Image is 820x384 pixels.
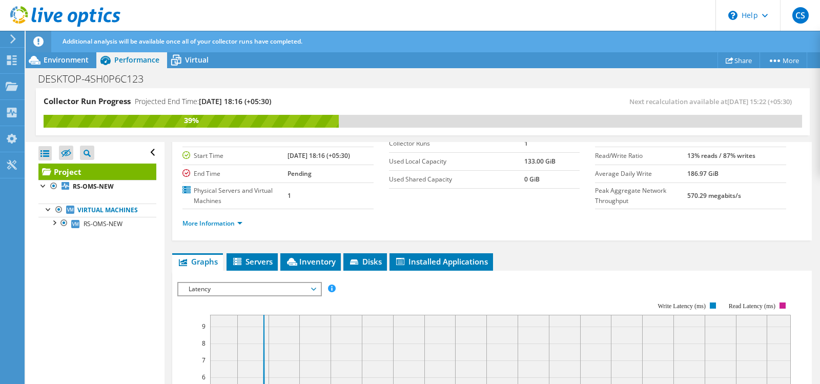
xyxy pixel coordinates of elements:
[288,191,291,200] b: 1
[73,182,114,191] b: RS-OMS-NEW
[595,169,687,179] label: Average Daily Write
[595,151,687,161] label: Read/Write Ratio
[182,219,242,228] a: More Information
[687,151,755,160] b: 13% reads / 87% writes
[44,55,89,65] span: Environment
[395,256,488,267] span: Installed Applications
[687,169,719,178] b: 186.97 GiB
[389,138,524,149] label: Collector Runs
[202,339,206,348] text: 8
[202,356,206,365] text: 7
[727,97,792,106] span: [DATE] 15:22 (+05:30)
[285,256,336,267] span: Inventory
[38,204,156,217] a: Virtual Machines
[717,52,760,68] a: Share
[182,169,288,179] label: End Time
[182,186,288,206] label: Physical Servers and Virtual Machines
[232,256,273,267] span: Servers
[182,151,288,161] label: Start Time
[63,37,302,46] span: Additional analysis will be available once all of your collector runs have completed.
[728,11,737,20] svg: \n
[389,174,524,185] label: Used Shared Capacity
[38,164,156,180] a: Project
[199,96,271,106] span: [DATE] 18:16 (+05:30)
[288,169,312,178] b: Pending
[185,55,209,65] span: Virtual
[135,96,271,107] h4: Projected End Time:
[687,191,741,200] b: 570.29 megabits/s
[524,157,556,166] b: 133.00 GiB
[114,55,159,65] span: Performance
[38,217,156,230] a: RS-OMS-NEW
[202,322,206,331] text: 9
[33,73,159,85] h1: DESKTOP-4SH0P6C123
[177,256,218,267] span: Graphs
[288,151,350,160] b: [DATE] 18:16 (+05:30)
[84,219,122,228] span: RS-OMS-NEW
[202,373,206,381] text: 6
[38,180,156,193] a: RS-OMS-NEW
[348,256,382,267] span: Disks
[183,283,315,295] span: Latency
[389,156,524,167] label: Used Local Capacity
[524,139,528,148] b: 1
[729,302,775,310] text: Read Latency (ms)
[595,186,687,206] label: Peak Aggregate Network Throughput
[760,52,807,68] a: More
[629,97,797,106] span: Next recalculation available at
[524,175,540,184] b: 0 GiB
[44,115,339,126] div: 39%
[792,7,809,24] span: CS
[658,302,706,310] text: Write Latency (ms)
